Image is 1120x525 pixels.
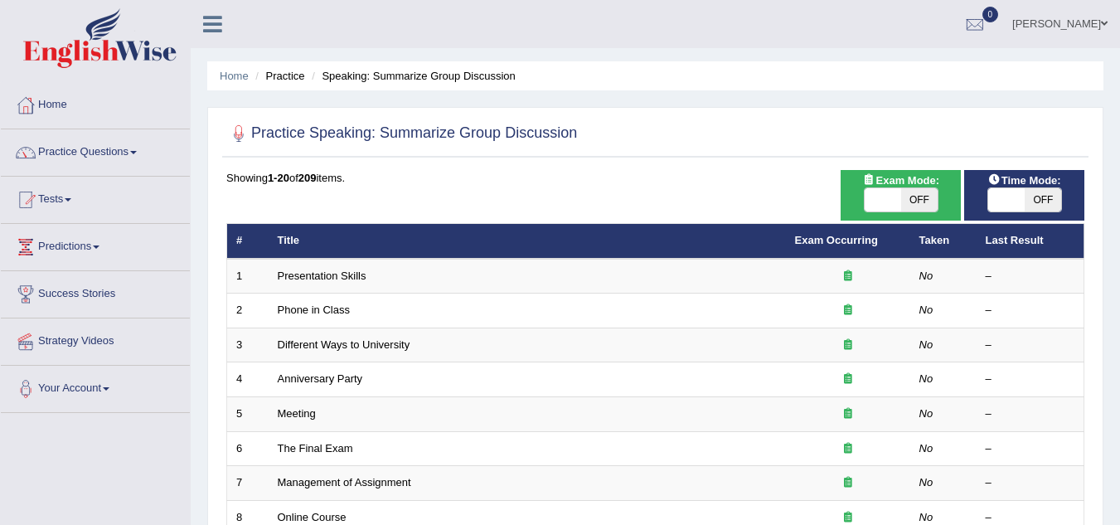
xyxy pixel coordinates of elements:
[977,224,1084,259] th: Last Result
[986,441,1075,457] div: –
[795,234,878,246] a: Exam Occurring
[919,407,933,420] em: No
[220,70,249,82] a: Home
[986,475,1075,491] div: –
[1025,188,1061,211] span: OFF
[856,172,945,189] span: Exam Mode:
[227,294,269,328] td: 2
[982,7,999,22] span: 0
[841,170,961,221] div: Show exams occurring in exams
[278,372,363,385] a: Anniversary Party
[795,441,901,457] div: Exam occurring question
[795,338,901,353] div: Exam occurring question
[227,431,269,466] td: 6
[901,188,938,211] span: OFF
[919,304,933,316] em: No
[278,476,411,489] a: Management of Assignment
[278,338,410,351] a: Different Ways to University
[919,338,933,351] em: No
[1,129,190,171] a: Practice Questions
[986,406,1075,422] div: –
[227,259,269,294] td: 1
[278,442,353,455] a: The Final Exam
[269,224,786,259] th: Title
[226,170,1084,186] div: Showing of items.
[986,338,1075,353] div: –
[795,269,901,284] div: Exam occurring question
[251,68,304,84] li: Practice
[795,372,901,387] div: Exam occurring question
[1,224,190,265] a: Predictions
[795,406,901,422] div: Exam occurring question
[910,224,977,259] th: Taken
[919,442,933,455] em: No
[919,476,933,489] em: No
[1,318,190,360] a: Strategy Videos
[278,407,316,420] a: Meeting
[227,397,269,432] td: 5
[227,466,269,501] td: 7
[278,511,347,523] a: Online Course
[1,82,190,124] a: Home
[986,269,1075,284] div: –
[1,177,190,218] a: Tests
[919,270,933,282] em: No
[227,224,269,259] th: #
[1,271,190,313] a: Success Stories
[919,511,933,523] em: No
[298,172,317,184] b: 209
[986,372,1075,387] div: –
[227,328,269,362] td: 3
[278,270,366,282] a: Presentation Skills
[1,366,190,407] a: Your Account
[795,475,901,491] div: Exam occurring question
[795,303,901,318] div: Exam occurring question
[226,121,577,146] h2: Practice Speaking: Summarize Group Discussion
[227,362,269,397] td: 4
[308,68,516,84] li: Speaking: Summarize Group Discussion
[982,172,1068,189] span: Time Mode:
[268,172,289,184] b: 1-20
[919,372,933,385] em: No
[986,303,1075,318] div: –
[278,304,350,316] a: Phone in Class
